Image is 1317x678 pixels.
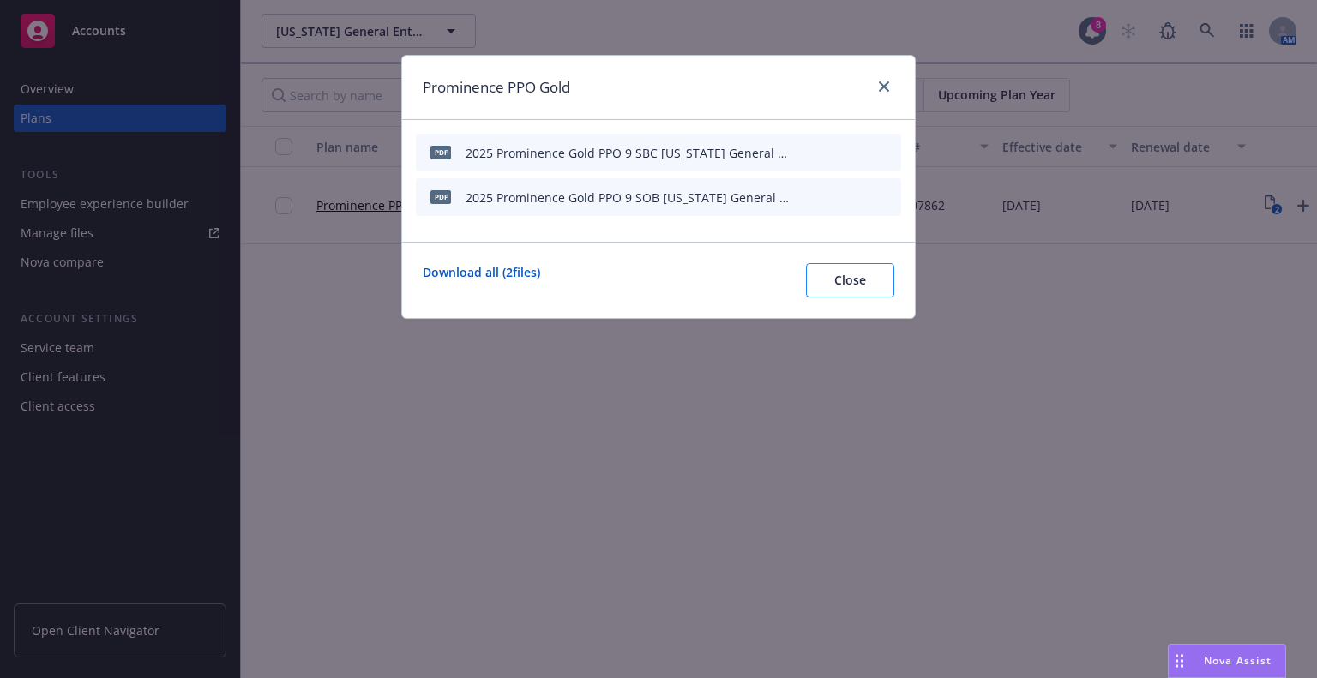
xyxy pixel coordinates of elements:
button: preview file [851,189,867,207]
span: pdf [430,190,451,203]
span: pdf [430,146,451,159]
button: Nova Assist [1168,644,1286,678]
div: 2025 Prominence Gold PPO 9 SOB [US_STATE] General Enterprises.pdf [466,189,793,207]
span: Nova Assist [1204,653,1272,668]
button: archive file [881,189,894,207]
div: 2025 Prominence Gold PPO 9 SBC [US_STATE] General Enterprises.pdf [466,144,793,162]
button: download file [824,144,838,162]
h1: Prominence PPO Gold [423,76,570,99]
button: archive file [881,144,894,162]
span: Close [834,272,866,288]
a: close [874,76,894,97]
a: Download all ( 2 files) [423,263,540,297]
div: Drag to move [1169,645,1190,677]
button: Close [806,263,894,297]
button: preview file [851,144,867,162]
button: download file [824,189,838,207]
